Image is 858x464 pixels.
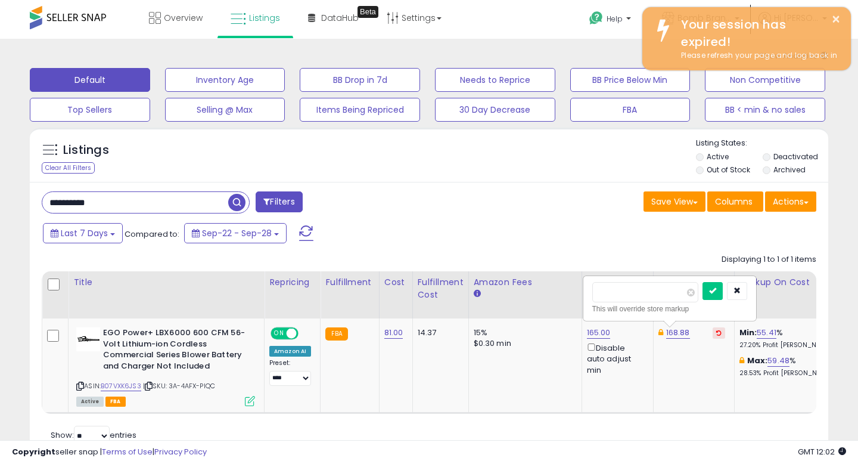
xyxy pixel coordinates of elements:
span: Last 7 Days [61,227,108,239]
h5: Listings [63,142,109,159]
button: Columns [707,191,763,212]
span: FBA [105,397,126,407]
button: Default [30,68,150,92]
button: Inventory Age [165,68,285,92]
th: The percentage added to the cost of goods (COGS) that forms the calculator for Min & Max prices. [734,271,847,318]
div: Fulfillment Cost [418,276,464,301]
div: Repricing [269,276,315,289]
p: 27.20% Profit [PERSON_NAME] [739,341,838,349]
b: EGO Power+ LBX6000 600 CFM 56-Volt Lithium-ion Cordless Commercial Series Blower Battery and Char... [103,327,248,375]
div: Displaying 1 to 1 of 1 items [722,254,816,265]
div: Title [73,276,259,289]
i: Revert to store-level Dynamic Max Price [716,330,722,336]
span: Listings [249,12,280,24]
strong: Copyright [12,446,55,457]
button: BB Price Below Min [570,68,691,92]
label: Out of Stock [707,165,750,175]
a: 165.00 [587,327,611,339]
span: DataHub [321,12,359,24]
label: Deactivated [773,151,818,162]
span: ON [272,329,287,339]
div: % [739,355,838,378]
a: 168.88 [666,327,690,339]
div: Amazon AI [269,346,311,357]
button: Selling @ Max [165,98,285,122]
button: Filters [256,191,302,212]
label: Active [707,151,729,162]
div: Cost [384,276,408,289]
div: Your session has expired! [672,16,842,50]
button: FBA [570,98,691,122]
div: ASIN: [76,327,255,405]
button: BB Drop in 7d [300,68,420,92]
button: Sep-22 - Sep-28 [184,223,287,243]
p: Listing States: [696,138,829,149]
span: 2025-10-8 12:02 GMT [798,446,846,457]
span: Overview [164,12,203,24]
span: Sep-22 - Sep-28 [202,227,272,239]
div: % [739,327,838,349]
div: Markup on Cost [739,276,843,289]
span: Columns [715,196,753,208]
a: Privacy Policy [154,446,207,457]
span: Compared to: [125,228,179,240]
div: $0.30 min [474,338,573,349]
button: Last 7 Days [43,223,123,243]
b: Min: [739,327,757,338]
div: This will override store markup [592,303,747,315]
small: FBA [325,327,347,341]
button: 30 Day Decrease [435,98,555,122]
a: B07VXK6JS3 [101,381,141,391]
span: All listings currently available for purchase on Amazon [76,397,104,407]
a: 59.48 [767,355,789,367]
b: Max: [747,355,768,366]
button: Save View [643,191,705,212]
label: Archived [773,165,806,175]
button: Actions [765,191,816,212]
small: Amazon Fees. [474,289,481,299]
a: Terms of Use [102,446,153,457]
span: Show: entries [51,429,136,441]
div: 14.37 [418,327,459,338]
a: 81.00 [384,327,403,339]
span: Help [607,14,623,24]
button: Top Sellers [30,98,150,122]
button: Non Competitive [705,68,825,92]
img: 31Uv0OdBsYL._SL40_.jpg [76,327,100,351]
i: This overrides the store level Dynamic Max Price for this listing [658,329,663,336]
span: OFF [297,329,316,339]
div: Clear All Filters [42,162,95,174]
i: This overrides the store level max markup for this listing [739,357,744,364]
div: Please refresh your page and log back in [672,50,842,61]
p: 28.53% Profit [PERSON_NAME] [739,369,838,378]
a: Help [580,2,643,39]
div: seller snap | | [12,447,207,458]
button: × [831,12,841,27]
div: Disable auto adjust min [587,341,644,376]
button: BB < min & no sales [705,98,825,122]
a: 55.41 [757,327,776,339]
button: Items Being Repriced [300,98,420,122]
span: | SKU: 3A-4AFX-PIQC [143,381,215,391]
button: Needs to Reprice [435,68,555,92]
div: Amazon Fees [474,276,577,289]
div: Tooltip anchor [357,6,378,18]
div: Fulfillment [325,276,374,289]
i: Get Help [589,11,604,26]
div: Preset: [269,359,311,386]
div: 15% [474,327,573,338]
